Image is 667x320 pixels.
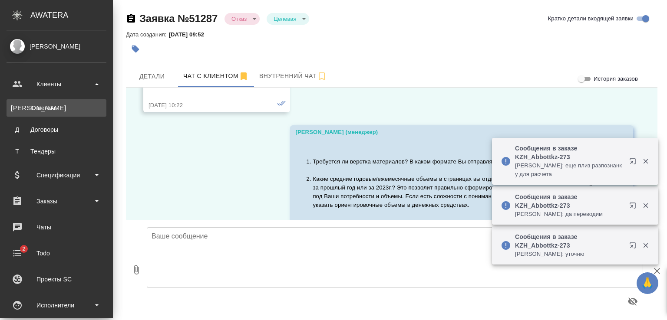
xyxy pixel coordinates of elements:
[7,121,106,138] a: ДДоговоры
[11,147,102,156] div: Тендеры
[126,13,136,24] button: Скопировать ссылку
[515,210,624,219] p: [PERSON_NAME]: да переводим
[126,39,145,59] button: Добавить тэг
[7,247,106,260] div: Todo
[7,169,106,182] div: Спецификации
[7,42,106,51] div: [PERSON_NAME]
[30,7,113,24] div: AWATERA
[7,78,106,91] div: Клиенты
[267,13,309,25] div: Отказ
[313,218,603,235] li: Предлагает ли Ваш текущий поставщик скидку за повторяющиеся слова и текстовые блоки при работе с ...
[2,268,111,290] a: Проекты SC
[313,157,603,166] li: Требуется ли верстка материалов? В каком формате Вы отправляете материалы на перевод?
[149,101,260,110] div: [DATE] 10:22
[594,75,638,83] span: История заказов
[313,175,603,209] li: Какие средние годовые/ежемесячные объемы в страницах вы отдаете на перевод? Можно указать объем з...
[7,273,106,286] div: Проекты SC
[11,104,102,112] div: Клиенты
[126,31,168,38] p: Дата создания:
[225,13,260,25] div: Отказ
[7,299,106,312] div: Исполнители
[624,237,645,258] button: Открыть в новой вкладке
[131,71,173,82] span: Детали
[271,15,299,23] button: Целевая
[515,193,624,210] p: Сообщения в заказе KZH_Abbottkz-273
[7,221,106,234] div: Чаты
[7,99,106,117] a: [PERSON_NAME]Клиенты
[168,31,211,38] p: [DATE] 09:52
[637,242,654,249] button: Закрыть
[229,15,249,23] button: Отказ
[295,128,603,137] div: [PERSON_NAME] (менеджер)
[515,250,624,258] p: [PERSON_NAME]: уточню
[548,14,634,23] span: Кратко детали входящей заявки
[7,195,106,208] div: Заказы
[317,71,327,82] svg: Подписаться
[7,143,106,160] a: ТТендеры
[515,161,624,179] p: [PERSON_NAME]: еще плиз разпознанку для расчета
[515,232,624,250] p: Сообщения в заказе KZH_Abbottkz-273
[178,65,254,87] button: 77079422936 (Салтанат) - (undefined)
[637,157,654,165] button: Закрыть
[11,125,102,134] div: Договоры
[238,71,249,82] svg: Отписаться
[624,197,645,218] button: Открыть в новой вкладке
[17,245,30,253] span: 2
[139,13,218,24] a: Заявка №51287
[183,71,249,82] span: Чат с клиентом
[259,71,327,82] span: Внутренний чат
[624,153,645,173] button: Открыть в новой вкладке
[515,144,624,161] p: Сообщения в заказе KZH_Abbottkz-273
[2,242,111,264] a: 2Todo
[2,216,111,238] a: Чаты
[637,202,654,209] button: Закрыть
